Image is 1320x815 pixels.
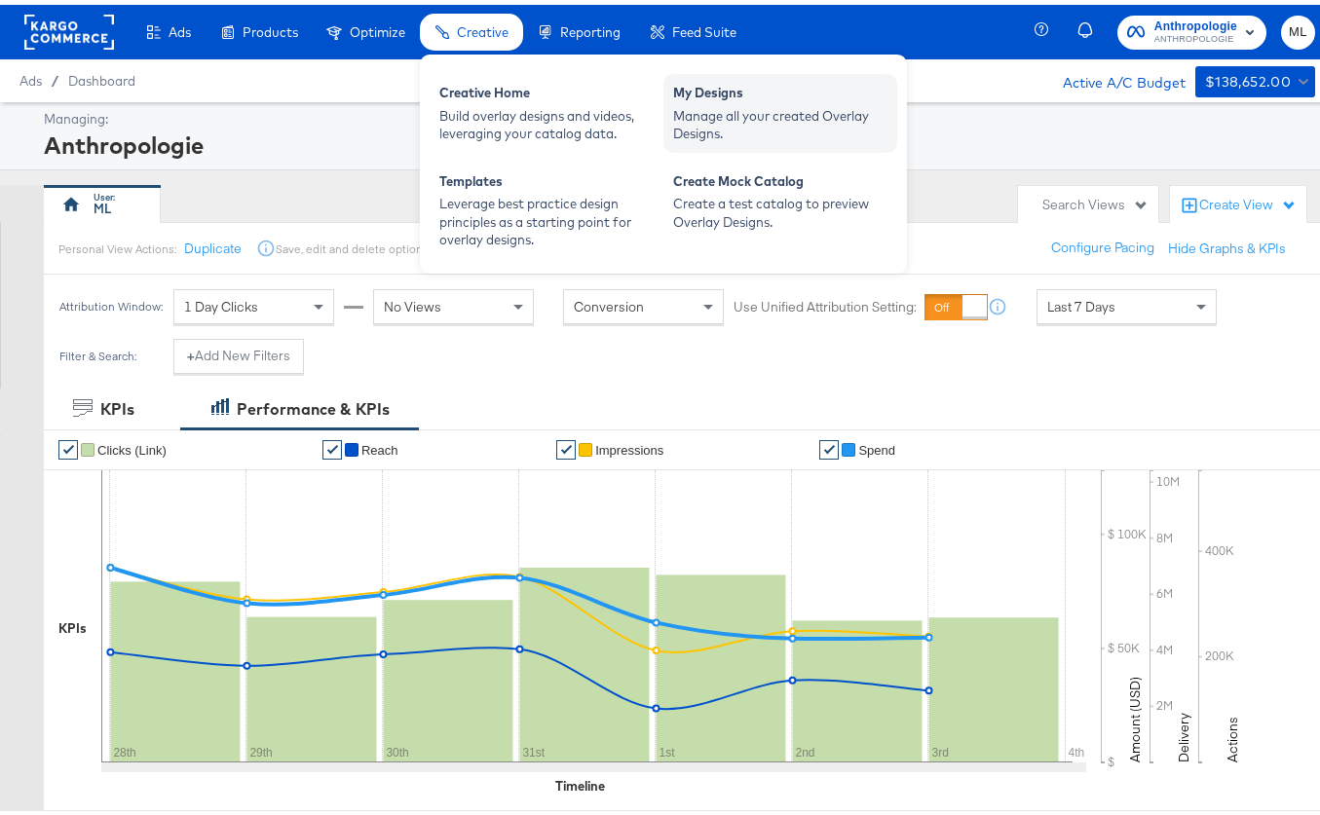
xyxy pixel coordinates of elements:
text: Amount (USD) [1126,672,1144,758]
span: Impressions [595,438,663,453]
span: Spend [858,438,895,453]
span: No Views [384,293,441,311]
div: Attribution Window: [58,295,164,309]
a: Dashboard [68,68,135,84]
span: 1 Day Clicks [184,293,258,311]
a: ✔ [556,435,576,455]
button: Configure Pacing [1037,226,1168,261]
div: Performance & KPIs [237,393,390,416]
span: / [42,68,68,84]
strong: + [187,342,195,360]
span: Reporting [560,19,621,35]
span: Anthropologie [1154,12,1237,32]
text: Delivery [1175,708,1192,758]
div: ML [94,195,111,213]
div: KPIs [100,393,134,416]
a: ✔ [819,435,839,455]
button: Hide Graphs & KPIs [1168,235,1286,253]
span: Creative [457,19,509,35]
a: ✔ [322,435,342,455]
span: Reach [361,438,398,453]
label: Use Unified Attribution Setting: [734,293,917,312]
div: Active A/C Budget [1042,61,1186,91]
button: ML [1281,11,1315,45]
div: Managing: [44,105,1310,124]
span: Optimize [350,19,405,35]
button: $138,652.00 [1195,61,1315,93]
button: AnthropologieANTHROPOLOGIE [1117,11,1266,45]
button: Duplicate [184,235,242,253]
text: Actions [1224,712,1241,758]
button: +Add New Filters [173,334,304,369]
span: Clicks (Link) [97,438,167,453]
span: ML [1289,17,1307,39]
div: Personal View Actions: [58,237,176,252]
span: Conversion [574,293,644,311]
div: KPIs [58,614,87,633]
div: Timeline [555,772,605,791]
span: Products [243,19,298,35]
div: Anthropologie [44,124,1310,157]
a: ✔ [58,435,78,455]
span: Last 7 Days [1047,293,1115,311]
span: ANTHROPOLOGIE [1154,27,1237,43]
div: Search Views [1042,191,1149,209]
div: Filter & Search: [58,345,137,358]
div: Create View [1199,191,1297,210]
span: Feed Suite [672,19,736,35]
div: $138,652.00 [1205,65,1291,90]
span: Ads [19,68,42,84]
div: Save, edit and delete options are unavailable for personal view. [276,237,604,252]
span: Ads [169,19,191,35]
